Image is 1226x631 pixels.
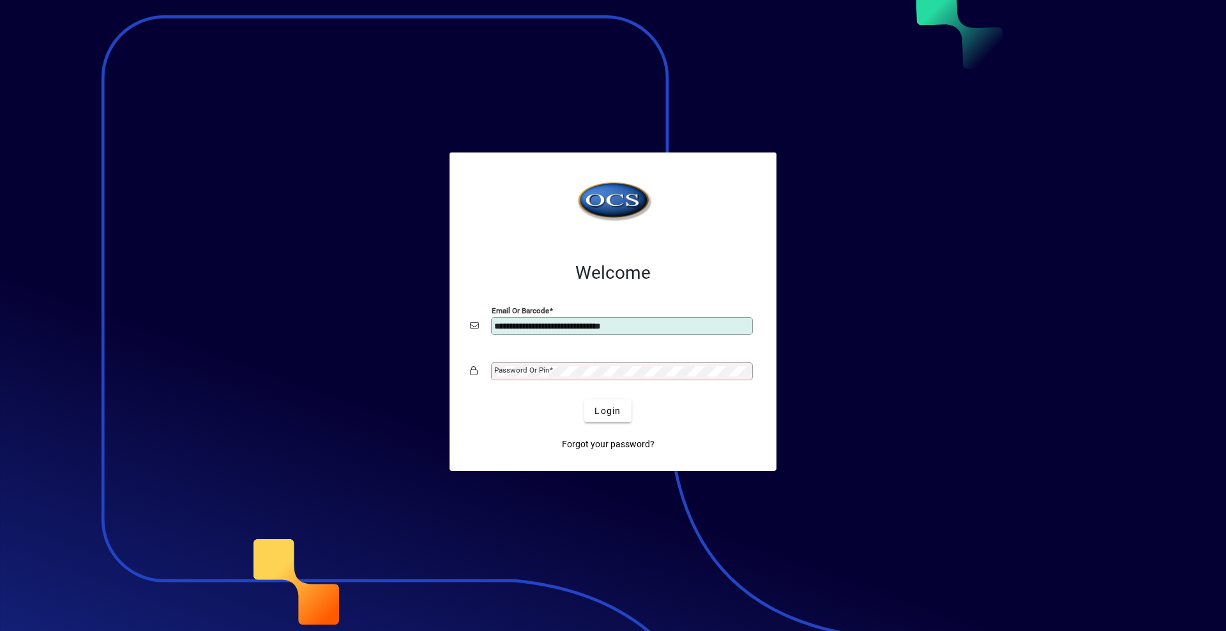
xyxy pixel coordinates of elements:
span: Forgot your password? [562,438,655,451]
span: Login [594,405,621,418]
button: Login [584,399,631,422]
mat-label: Email or Barcode [492,306,549,315]
h2: Welcome [470,262,756,284]
a: Forgot your password? [557,433,660,456]
mat-label: Password or Pin [494,366,549,375]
